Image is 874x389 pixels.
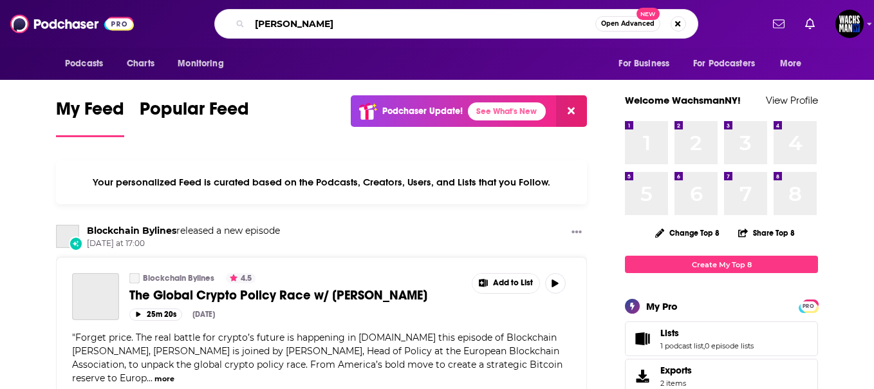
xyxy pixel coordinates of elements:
button: Share Top 8 [738,220,795,245]
span: Podcasts [65,55,103,73]
button: more [154,374,174,384]
span: Add to List [493,278,533,288]
a: Blockchain Bylines [56,225,79,248]
button: Change Top 8 [647,225,727,241]
button: open menu [609,52,685,76]
a: The Global Crypto Policy Race w/ Erwin Voloder [72,273,119,320]
a: Lists [660,327,754,339]
span: Popular Feed [140,98,249,128]
span: Logged in as WachsmanNY [835,10,864,38]
a: Lists [629,330,655,348]
span: Lists [625,321,818,356]
span: The Global Crypto Policy Race w/ [PERSON_NAME] [129,287,427,303]
a: Welcome WachsmanNY! [625,94,741,106]
span: Forget price. The real battle for crypto’s future is happening in [DOMAIN_NAME] this episode of B... [72,332,563,384]
span: Open Advanced [601,21,655,27]
a: See What's New [468,102,546,120]
div: My Pro [646,300,678,312]
div: [DATE] [192,310,215,319]
div: New Episode [69,236,83,251]
img: Podchaser - Follow, Share and Rate Podcasts [10,12,134,36]
button: Show profile menu [835,10,864,38]
button: Show More Button [472,274,539,293]
div: Your personalized Feed is curated based on the Podcasts, Creators, Users, and Lists that you Follow. [56,160,587,204]
span: My Feed [56,98,124,128]
a: Blockchain Bylines [87,225,176,236]
span: Exports [629,367,655,385]
a: Popular Feed [140,98,249,137]
a: Charts [118,52,162,76]
a: 1 podcast list [660,341,703,350]
span: Lists [660,327,679,339]
button: open menu [56,52,120,76]
span: Exports [660,365,692,376]
button: open menu [771,52,818,76]
span: ... [147,372,153,384]
a: Blockchain Bylines [143,273,214,283]
a: Blockchain Bylines [129,273,140,283]
span: More [780,55,802,73]
a: The Global Crypto Policy Race w/ [PERSON_NAME] [129,287,442,303]
p: Podchaser Update! [382,106,463,117]
a: PRO [801,301,816,310]
span: PRO [801,301,816,311]
button: open menu [685,52,774,76]
a: My Feed [56,98,124,137]
button: Show More Button [566,225,587,241]
span: New [637,8,660,20]
button: open menu [169,52,240,76]
a: Create My Top 8 [625,256,818,273]
span: [DATE] at 17:00 [87,238,280,249]
button: 25m 20s [129,308,182,321]
h3: released a new episode [87,225,280,237]
span: " [72,332,563,384]
span: , [703,341,705,350]
a: Show notifications dropdown [768,13,790,35]
div: Search podcasts, credits, & more... [214,9,698,39]
a: View Profile [766,94,818,106]
button: 4.5 [226,273,256,283]
img: User Profile [835,10,864,38]
button: Open AdvancedNew [595,16,660,32]
span: Monitoring [178,55,223,73]
span: For Business [618,55,669,73]
span: For Podcasters [693,55,755,73]
span: 2 items [660,379,692,388]
span: Charts [127,55,154,73]
input: Search podcasts, credits, & more... [250,14,595,34]
a: 0 episode lists [705,341,754,350]
a: Show notifications dropdown [800,13,820,35]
